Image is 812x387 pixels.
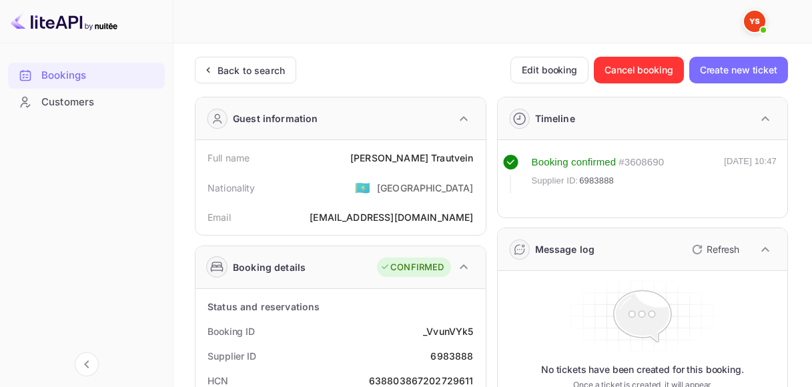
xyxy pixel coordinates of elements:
div: Supplier ID [208,349,256,363]
div: Bookings [8,63,165,89]
button: Create new ticket [689,57,788,83]
div: Bookings [41,68,158,83]
a: Bookings [8,63,165,87]
div: Booking confirmed [532,155,617,170]
img: LiteAPI logo [11,11,117,32]
div: Nationality [208,181,256,195]
button: Cancel booking [594,57,684,83]
div: Email [208,210,231,224]
div: Timeline [535,111,575,125]
div: 6983888 [430,349,473,363]
div: # 3608690 [619,155,664,170]
div: [GEOGRAPHIC_DATA] [377,181,474,195]
button: Collapse navigation [75,352,99,376]
span: Supplier ID: [532,174,578,187]
div: Back to search [218,63,285,77]
div: Booking details [233,260,306,274]
p: No tickets have been created for this booking. [541,363,744,376]
button: Refresh [684,239,745,260]
span: United States [355,175,370,200]
div: Message log [535,242,595,256]
p: Refresh [707,242,739,256]
a: Customers [8,89,165,114]
div: Customers [41,95,158,110]
div: [EMAIL_ADDRESS][DOMAIN_NAME] [310,210,473,224]
div: CONFIRMED [380,261,444,274]
div: Booking ID [208,324,255,338]
div: [PERSON_NAME] Trautvein [350,151,473,165]
div: Full name [208,151,250,165]
button: Edit booking [510,57,588,83]
div: Guest information [233,111,318,125]
div: Status and reservations [208,300,320,314]
img: Yandex Support [744,11,765,32]
div: [DATE] 10:47 [724,155,777,193]
div: Customers [8,89,165,115]
div: _VvunVYk5 [423,324,473,338]
span: 6983888 [579,174,614,187]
